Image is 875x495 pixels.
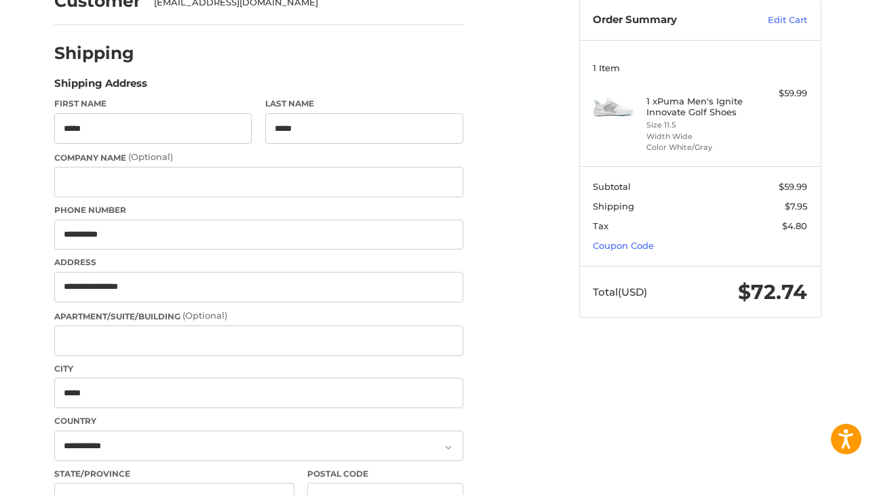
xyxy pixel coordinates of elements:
li: Width Wide [646,131,750,142]
span: Shipping [593,201,634,212]
li: Color White/Gray [646,142,750,153]
label: Company Name [54,151,463,164]
li: Size 11.5 [646,119,750,131]
label: City [54,363,463,375]
span: $4.80 [782,220,807,231]
a: Coupon Code [593,240,654,251]
span: Tax [593,220,608,231]
label: Phone Number [54,204,463,216]
a: Edit Cart [739,14,807,27]
h3: Order Summary [593,14,739,27]
label: State/Province [54,468,294,480]
label: Apartment/Suite/Building [54,309,463,323]
span: $7.95 [785,201,807,212]
iframe: Google Customer Reviews [763,458,875,495]
label: Postal Code [307,468,463,480]
div: $59.99 [754,87,807,100]
span: Subtotal [593,181,631,192]
legend: Shipping Address [54,76,147,98]
label: Address [54,256,463,269]
span: Total (USD) [593,285,647,298]
span: $72.74 [738,279,807,304]
h4: 1 x Puma Men's Ignite Innovate Golf Shoes [646,96,750,118]
small: (Optional) [182,310,227,321]
h2: Shipping [54,43,134,64]
span: $59.99 [779,181,807,192]
label: First Name [54,98,252,110]
h3: 1 Item [593,62,807,73]
small: (Optional) [128,151,173,162]
label: Last Name [265,98,463,110]
label: Country [54,415,463,427]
